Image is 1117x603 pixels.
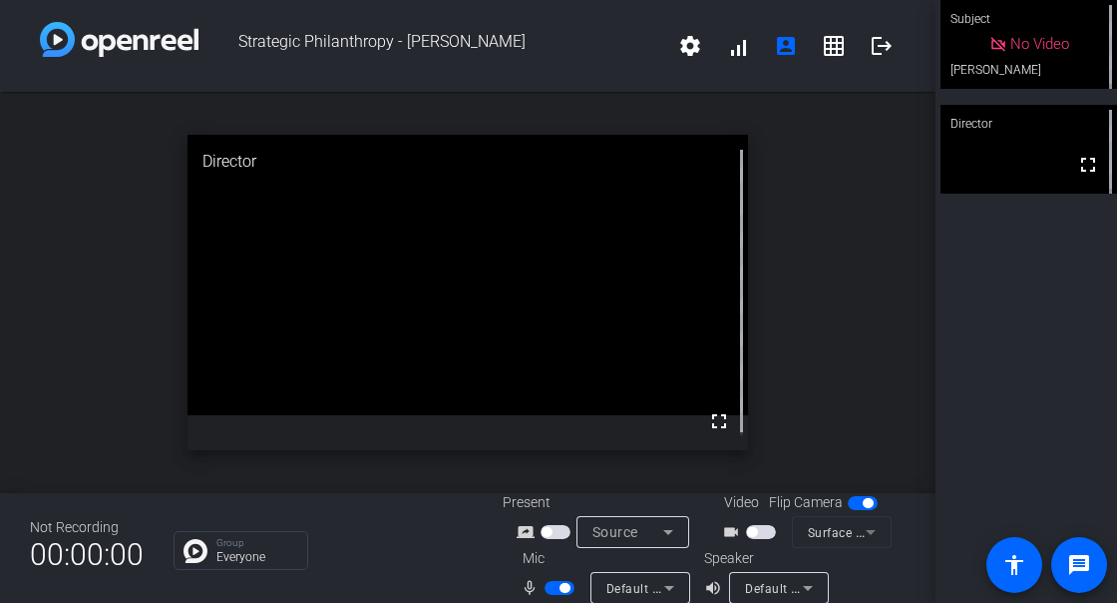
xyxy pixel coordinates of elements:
[517,520,541,544] mat-icon: screen_share_outline
[1002,553,1026,577] mat-icon: accessibility
[707,409,731,433] mat-icon: fullscreen
[198,22,666,70] span: Strategic Philanthropy - [PERSON_NAME]
[769,492,843,513] span: Flip Camera
[503,548,702,569] div: Mic
[503,492,702,513] div: Present
[606,580,905,596] span: Default - Microphone (USB Advanced Audio Device)
[187,135,749,189] div: Director
[774,34,798,58] mat-icon: account_box
[704,548,824,569] div: Speaker
[30,517,144,538] div: Not Recording
[30,530,144,579] span: 00:00:00
[704,576,728,600] mat-icon: volume_up
[1010,35,1069,53] span: No Video
[822,34,846,58] mat-icon: grid_on
[40,22,198,57] img: white-gradient.svg
[521,576,545,600] mat-icon: mic_none
[678,34,702,58] mat-icon: settings
[1076,153,1100,177] mat-icon: fullscreen
[714,22,762,70] button: signal_cellular_alt
[1067,553,1091,577] mat-icon: message
[870,34,894,58] mat-icon: logout
[724,492,759,513] span: Video
[184,539,207,563] img: Chat Icon
[722,520,746,544] mat-icon: videocam_outline
[216,551,297,563] p: Everyone
[592,524,638,540] span: Source
[216,538,297,548] p: Group
[940,105,1117,143] div: Director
